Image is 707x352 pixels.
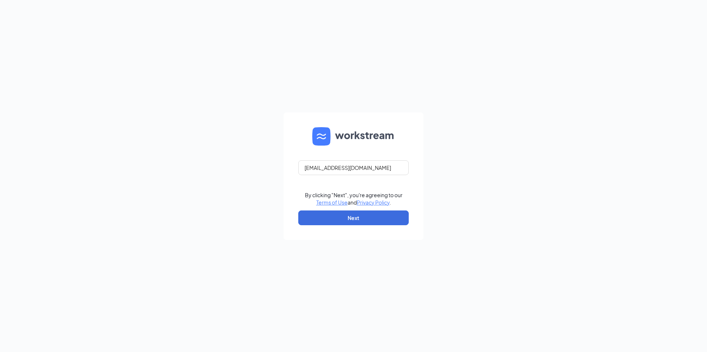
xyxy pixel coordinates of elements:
input: Email [298,160,409,175]
div: By clicking "Next", you're agreeing to our and . [305,191,402,206]
a: Privacy Policy [357,199,390,206]
img: WS logo and Workstream text [312,127,395,146]
a: Terms of Use [316,199,348,206]
button: Next [298,210,409,225]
